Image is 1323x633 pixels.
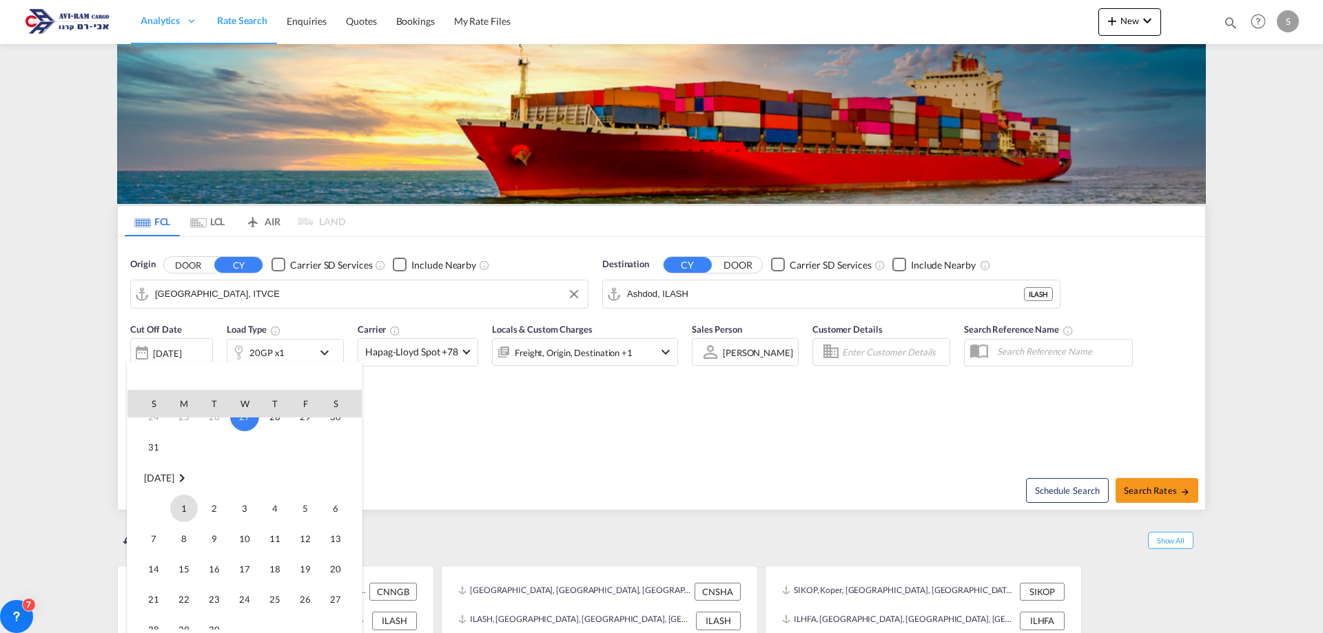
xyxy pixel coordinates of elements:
span: 13 [322,525,349,552]
td: Saturday September 27 2025 [320,584,362,614]
span: 24 [231,585,258,613]
span: 23 [201,585,228,613]
td: Monday September 8 2025 [169,523,199,554]
span: 6 [322,495,349,522]
span: 5 [291,495,319,522]
td: Wednesday September 10 2025 [229,523,260,554]
td: Sunday August 31 2025 [127,432,169,463]
td: Tuesday September 23 2025 [199,584,229,614]
td: Monday September 1 2025 [169,493,199,523]
td: Wednesday September 24 2025 [229,584,260,614]
span: 15 [170,555,198,583]
span: 3 [231,495,258,522]
span: 9 [201,525,228,552]
span: 1 [170,495,198,522]
span: 16 [201,555,228,583]
span: 31 [140,433,167,461]
td: Tuesday September 2 2025 [199,493,229,523]
td: Monday September 15 2025 [169,554,199,584]
td: Friday September 19 2025 [290,554,320,584]
td: Tuesday September 16 2025 [199,554,229,584]
span: 18 [261,555,289,583]
span: 22 [170,585,198,613]
tr: Week 3 [127,554,362,584]
td: Thursday September 18 2025 [260,554,290,584]
md-calendar: Calendar [127,390,362,632]
tr: Week 6 [127,432,362,463]
span: 17 [231,555,258,583]
span: [DATE] [144,472,174,484]
td: Saturday September 6 2025 [320,493,362,523]
tr: Week 2 [127,523,362,554]
span: 11 [261,525,289,552]
td: Wednesday September 17 2025 [229,554,260,584]
span: 14 [140,555,167,583]
td: Friday September 26 2025 [290,584,320,614]
td: Tuesday September 9 2025 [199,523,229,554]
th: S [320,390,362,417]
tr: Week 4 [127,584,362,614]
th: S [127,390,169,417]
th: W [229,390,260,417]
span: 4 [261,495,289,522]
span: 20 [322,555,349,583]
span: 26 [291,585,319,613]
tr: Week undefined [127,463,362,494]
th: T [199,390,229,417]
span: 25 [261,585,289,613]
th: T [260,390,290,417]
td: Thursday September 25 2025 [260,584,290,614]
span: 10 [231,525,258,552]
span: 21 [140,585,167,613]
td: Wednesday September 3 2025 [229,493,260,523]
span: 27 [322,585,349,613]
td: Monday September 22 2025 [169,584,199,614]
tr: Week 1 [127,493,362,523]
td: Sunday September 14 2025 [127,554,169,584]
span: 19 [291,555,319,583]
td: Friday September 12 2025 [290,523,320,554]
td: Sunday September 7 2025 [127,523,169,554]
td: Saturday September 20 2025 [320,554,362,584]
td: Thursday September 4 2025 [260,493,290,523]
span: 7 [140,525,167,552]
td: Thursday September 11 2025 [260,523,290,554]
td: Friday September 5 2025 [290,493,320,523]
span: 8 [170,525,198,552]
th: F [290,390,320,417]
th: M [169,390,199,417]
span: 2 [201,495,228,522]
td: Sunday September 21 2025 [127,584,169,614]
span: 12 [291,525,319,552]
td: Saturday September 13 2025 [320,523,362,554]
td: September 2025 [127,463,362,494]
